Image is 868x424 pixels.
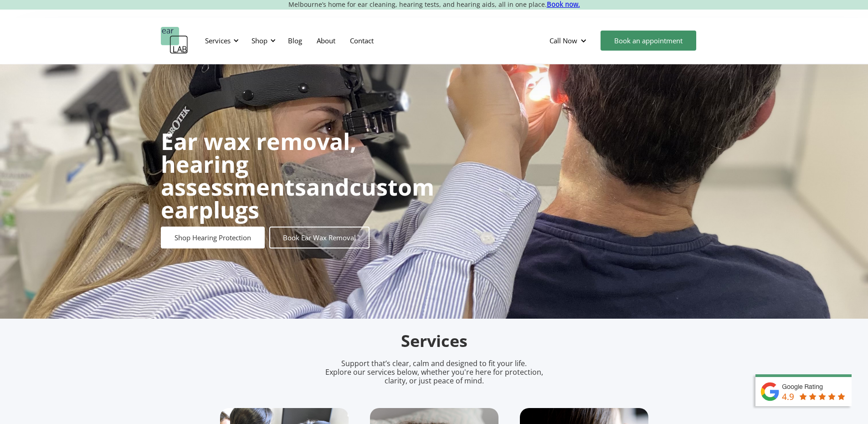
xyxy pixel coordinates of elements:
div: Shop [252,36,267,45]
h2: Services [220,331,648,352]
div: Services [205,36,231,45]
h1: and [161,130,434,221]
p: Support that’s clear, calm and designed to fit your life. Explore our services below, whether you... [313,359,555,386]
strong: Ear wax removal, hearing assessments [161,126,356,202]
a: Book Ear Wax Removal [269,227,370,248]
a: Book an appointment [601,31,696,51]
div: Services [200,27,241,54]
strong: custom earplugs [161,171,434,225]
a: Contact [343,27,381,54]
a: About [309,27,343,54]
div: Call Now [550,36,577,45]
div: Shop [246,27,278,54]
a: Blog [281,27,309,54]
a: Shop Hearing Protection [161,227,265,248]
a: home [161,27,188,54]
div: Call Now [542,27,596,54]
